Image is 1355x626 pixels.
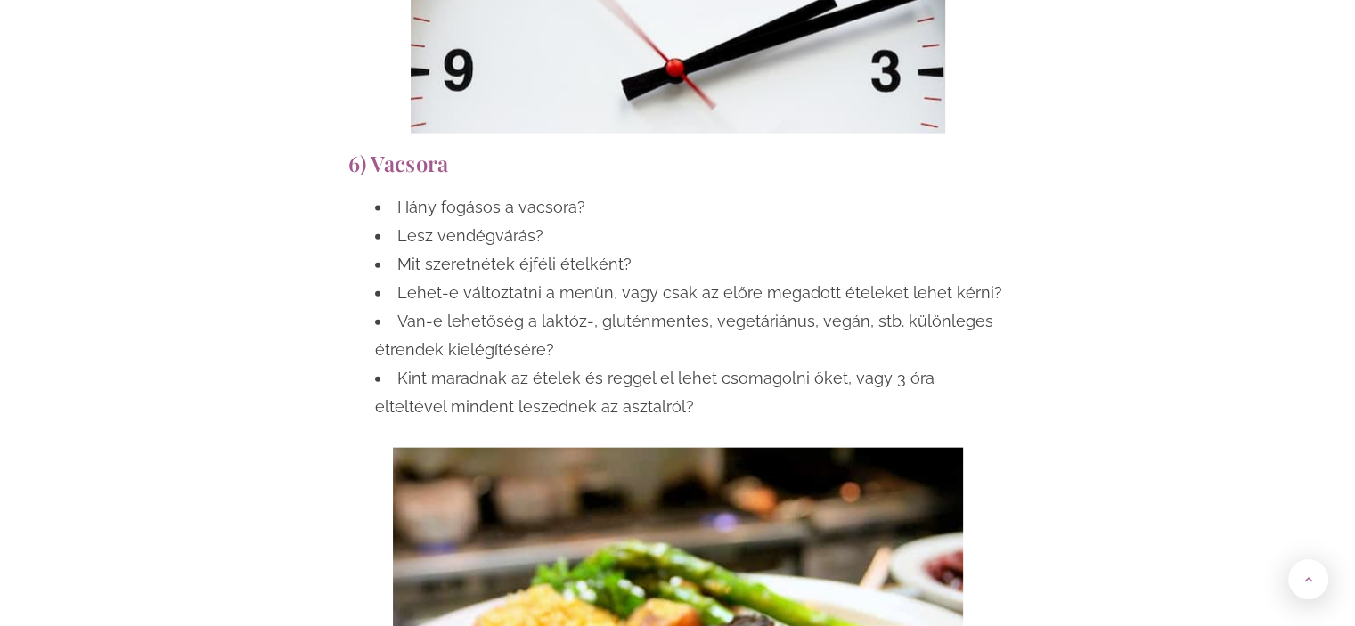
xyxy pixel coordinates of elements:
li: Lehet-e változtatni a menün, vagy csak az előre megadott ételeket lehet kérni? [375,279,1008,307]
li: Kint maradnak az ételek és reggel el lehet csomagolni őket, vagy 3 óra elteltével mindent leszedn... [375,364,1008,421]
li: Van-e lehetőség a laktóz-, gluténmentes, vegetáriánus, vegán, stb. különleges étrendek kielégítés... [375,307,1008,364]
li: Hány fogásos a vacsora? [375,193,1008,222]
li: Lesz vendégvárás? [375,222,1008,250]
li: Mit szeretnétek éjféli ételként? [375,250,1008,279]
h2: 6) Vacsora [348,151,1008,175]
